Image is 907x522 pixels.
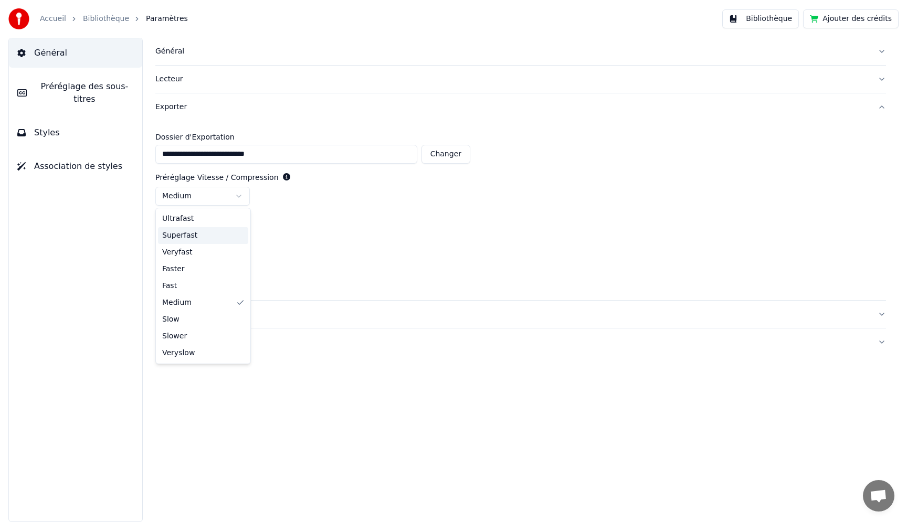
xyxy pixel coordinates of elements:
[162,281,177,291] span: fast
[162,331,187,342] span: slower
[162,247,192,258] span: veryfast
[162,264,185,274] span: faster
[162,314,180,325] span: slow
[162,348,195,358] span: veryslow
[162,230,197,241] span: superfast
[162,297,192,308] span: medium
[162,214,194,224] span: ultrafast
